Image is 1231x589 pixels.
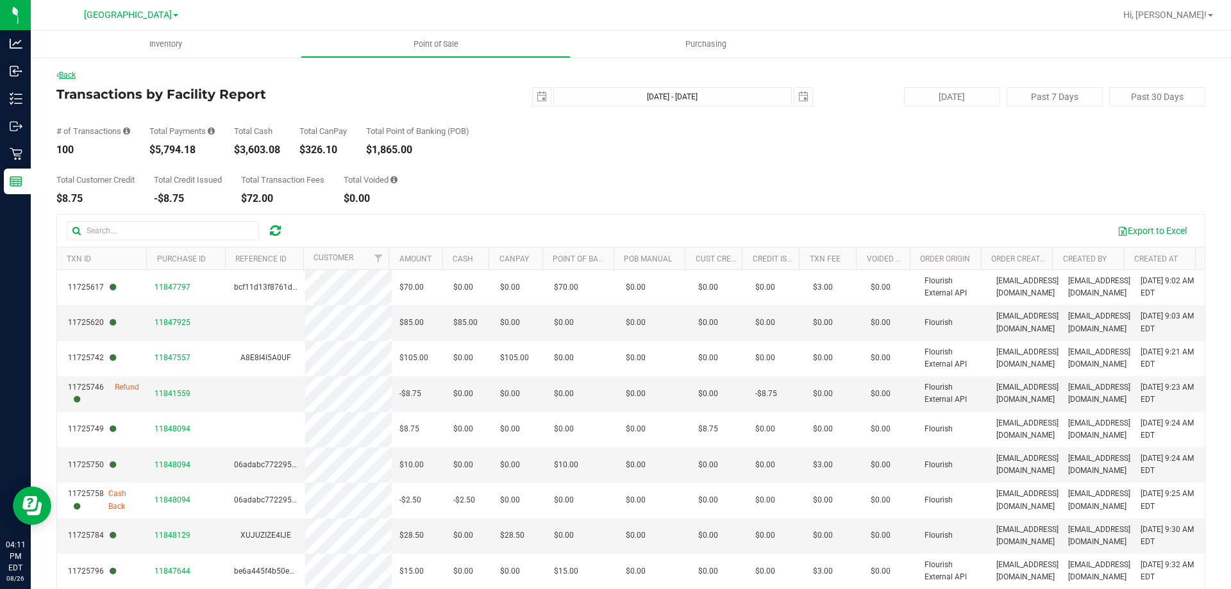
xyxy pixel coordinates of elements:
[234,283,371,292] span: bcf11d13f8761d871fd2a23ba0b4d173
[500,281,520,294] span: $0.00
[67,221,259,240] input: Search...
[67,254,91,263] a: TXN ID
[698,529,718,542] span: $0.00
[813,459,833,471] span: $3.00
[68,317,116,329] span: 11725620
[554,529,574,542] span: $0.00
[904,87,1000,106] button: [DATE]
[1068,310,1130,335] span: [EMAIL_ADDRESS][DOMAIN_NAME]
[396,38,476,50] span: Point of Sale
[56,194,135,204] div: $8.75
[366,127,469,135] div: Total Point of Banking (POB)
[755,529,775,542] span: $0.00
[453,254,473,263] a: Cash
[698,281,718,294] span: $0.00
[155,424,190,433] span: 11848094
[155,460,190,469] span: 11848094
[871,352,891,364] span: $0.00
[871,317,891,329] span: $0.00
[344,176,398,184] div: Total Voided
[1141,488,1197,512] span: [DATE] 9:25 AM EDT
[10,120,22,133] inline-svg: Outbound
[399,423,419,435] span: $8.75
[925,423,953,435] span: Flourish
[925,559,981,583] span: Flourish External API
[1068,452,1130,477] span: [EMAIL_ADDRESS][DOMAIN_NAME]
[698,388,718,400] span: $0.00
[10,65,22,78] inline-svg: Inbound
[68,281,116,294] span: 11725617
[453,317,478,329] span: $85.00
[301,31,571,58] a: Point of Sale
[234,127,280,135] div: Total Cash
[871,388,891,400] span: $0.00
[157,254,206,263] a: Purchase ID
[68,381,115,406] span: 11725746
[155,495,190,504] span: 11848094
[1141,524,1197,548] span: [DATE] 9:30 AM EDT
[626,317,646,329] span: $0.00
[344,194,398,204] div: $0.00
[154,176,222,184] div: Total Credit Issued
[390,176,398,184] i: Sum of all voided payment transaction amounts, excluding tips and transaction fees.
[56,71,76,79] a: Back
[68,459,116,471] span: 11725750
[755,388,777,400] span: -$8.75
[753,254,806,263] a: Credit Issued
[155,567,190,576] span: 11847644
[56,127,130,135] div: # of Transactions
[626,352,646,364] span: $0.00
[155,318,190,327] span: 11847925
[626,388,646,400] span: $0.00
[554,317,574,329] span: $0.00
[696,254,742,263] a: Cust Credit
[813,565,833,577] span: $3.00
[1007,87,1103,106] button: Past 7 Days
[755,352,775,364] span: $0.00
[56,87,439,101] h4: Transactions by Facility Report
[1141,310,1197,335] span: [DATE] 9:03 AM EDT
[996,488,1059,512] span: [EMAIL_ADDRESS][DOMAIN_NAME]
[553,254,644,263] a: Point of Banking (POB)
[554,281,578,294] span: $70.00
[698,565,718,577] span: $0.00
[1068,346,1130,370] span: [EMAIL_ADDRESS][DOMAIN_NAME]
[399,565,424,577] span: $15.00
[794,88,812,106] span: select
[234,495,371,504] span: 06adabc7722955c8f276eb1de46de77f
[399,352,428,364] span: $105.00
[925,494,953,506] span: Flourish
[533,88,551,106] span: select
[626,529,646,542] span: $0.00
[1068,488,1130,512] span: [EMAIL_ADDRESS][DOMAIN_NAME]
[399,281,424,294] span: $70.00
[925,317,953,329] span: Flourish
[234,567,369,576] span: be6a445f4b50e15bf09f81b4f9167db8
[453,494,475,506] span: -$2.50
[299,127,347,135] div: Total CanPay
[813,494,833,506] span: $0.00
[208,127,215,135] i: Sum of all successful, non-voided payment transaction amounts, excluding tips and transaction fees.
[871,281,891,294] span: $0.00
[500,459,520,471] span: $0.00
[132,38,199,50] span: Inventory
[571,31,841,58] a: Purchasing
[925,275,981,299] span: Flourish External API
[149,145,215,155] div: $5,794.18
[1141,275,1197,299] span: [DATE] 9:02 AM EDT
[871,565,891,577] span: $0.00
[241,194,324,204] div: $72.00
[68,529,116,542] span: 11725784
[84,10,172,21] span: [GEOGRAPHIC_DATA]
[871,459,891,471] span: $0.00
[68,565,116,577] span: 11725796
[1068,381,1130,406] span: [EMAIL_ADDRESS][DOMAIN_NAME]
[1109,87,1205,106] button: Past 30 Days
[925,346,981,370] span: Flourish External API
[1068,275,1130,299] span: [EMAIL_ADDRESS][DOMAIN_NAME]
[554,459,578,471] span: $10.00
[996,559,1059,583] span: [EMAIL_ADDRESS][DOMAIN_NAME]
[813,388,833,400] span: $0.00
[867,254,930,263] a: Voided Payment
[925,529,953,542] span: Flourish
